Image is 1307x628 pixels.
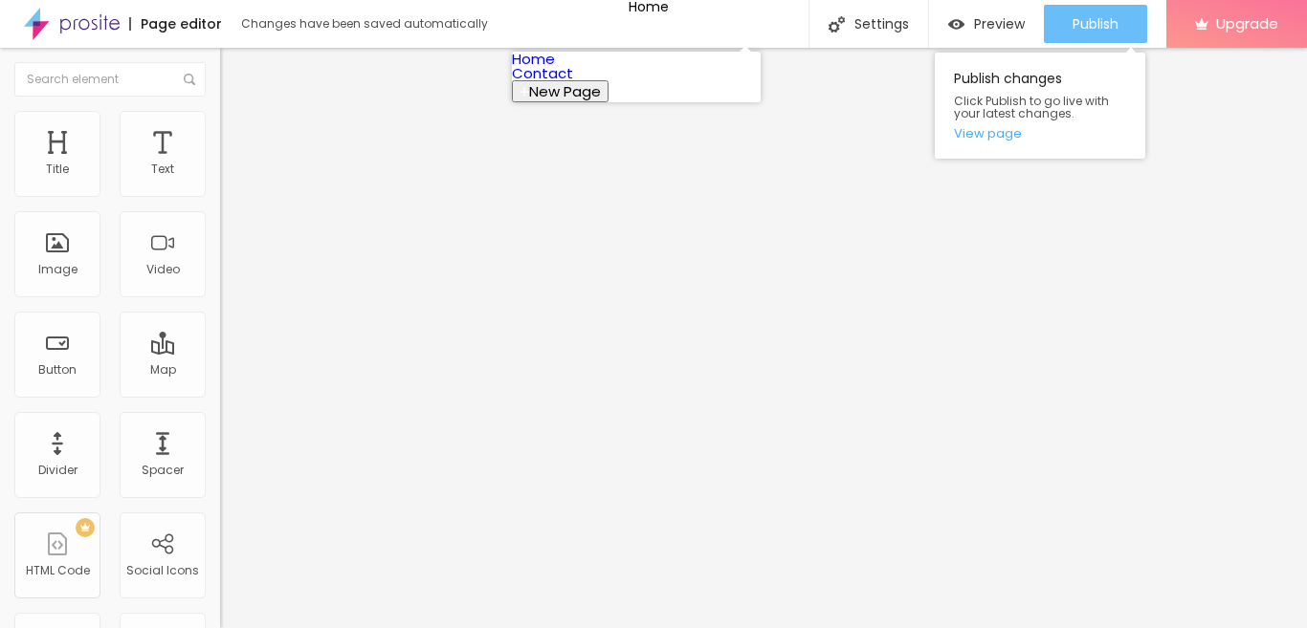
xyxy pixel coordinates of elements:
div: Changes have been saved automatically [241,18,488,30]
iframe: Editor [220,48,1307,628]
div: Map [150,363,176,377]
span: Click Publish to go live with your latest changes. [954,95,1126,119]
div: Divider [38,464,78,477]
div: Spacer [142,464,184,477]
div: Publish changes [935,53,1145,159]
span: Upgrade [1216,15,1278,32]
div: HTML Code [26,564,90,577]
input: Search element [14,62,206,97]
img: Icone [829,16,845,32]
button: Preview [929,5,1044,43]
button: New Page [512,80,609,102]
div: Button [38,363,77,377]
div: Page editor [129,17,222,31]
div: Image [38,263,78,276]
button: Publish [1044,5,1147,43]
span: Publish [1073,16,1119,32]
div: Social Icons [126,564,199,577]
div: Video [146,263,180,276]
a: Contact [512,63,573,83]
img: Icone [184,74,195,85]
a: View page [954,127,1126,140]
a: Home [512,49,555,69]
img: view-1.svg [948,16,964,32]
span: New Page [529,81,601,101]
span: Preview [974,16,1025,32]
div: Text [151,162,174,176]
div: Title [46,162,69,176]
